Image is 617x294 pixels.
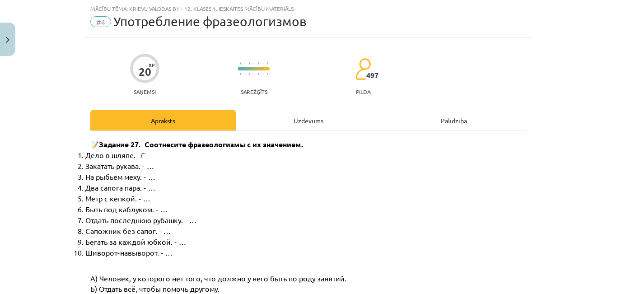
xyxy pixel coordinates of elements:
[139,65,151,78] div: 20
[381,110,527,131] div: Palīdzība
[113,14,306,29] span: Употребление фразеологизмов
[258,73,259,75] img: icon-short-line-57e1e144782c952c97e751825c79c345078a6d821885a25fce030b3d8c18986b.svg
[267,62,268,65] img: icon-short-line-57e1e144782c952c97e751825c79c345078a6d821885a25fce030b3d8c18986b.svg
[85,183,155,192] span: Два сапога пара. - …
[85,226,171,235] span: Сапожник без сапог. - …
[366,71,379,79] span: 497
[267,73,268,75] img: icon-short-line-57e1e144782c952c97e751825c79c345078a6d821885a25fce030b3d8c18986b.svg
[240,73,241,75] img: icon-short-line-57e1e144782c952c97e751825c79c345078a6d821885a25fce030b3d8c18986b.svg
[90,5,527,12] div: Mācību tēma: Krievu valodas b1 - 12. klases 1. ieskaites mācību materiāls
[249,73,250,75] img: icon-short-line-57e1e144782c952c97e751825c79c345078a6d821885a25fce030b3d8c18986b.svg
[85,161,154,170] span: Закатать рукава. - …
[90,140,99,149] span: 📝
[90,274,346,283] span: А) Человек, у которого нет того, что должно у него быть по роду занятий.
[249,62,250,65] img: icon-short-line-57e1e144782c952c97e751825c79c345078a6d821885a25fce030b3d8c18986b.svg
[85,194,150,203] span: Метр с кепкой. - …
[140,150,144,159] span: Г
[99,140,304,149] span: Задание 27. Соотнесите фразеологизмы с их значением.
[90,284,220,293] span: Б) Отдать всё, чтобы помочь другому.
[130,89,159,95] p: Saņemsi
[355,58,371,80] img: students-c634bb4e5e11cddfef0936a35e636f08e4e9abd3cc4e673bd6f9a4125e45ecb1.svg
[90,110,236,131] div: Apraksts
[356,89,370,95] p: pilda
[85,237,186,246] span: Бегать за каждой юбкой. - …
[262,73,263,75] img: icon-short-line-57e1e144782c952c97e751825c79c345078a6d821885a25fce030b3d8c18986b.svg
[85,172,155,181] span: На рыбьем меху. - …
[6,37,9,43] img: icon-close-lesson-0947bae3869378f0d4975bcd49f059093ad1ed9edebbc8119c70593378902aed.svg
[85,150,140,159] span: Дело в шляпе. -
[85,215,196,224] span: Отдать последнюю рубашку. - …
[236,110,381,131] div: Uzdevums
[258,62,259,65] img: icon-short-line-57e1e144782c952c97e751825c79c345078a6d821885a25fce030b3d8c18986b.svg
[90,16,111,27] span: #4
[262,62,263,65] img: icon-short-line-57e1e144782c952c97e751825c79c345078a6d821885a25fce030b3d8c18986b.svg
[241,89,267,95] p: Sarežģīts
[149,62,154,67] span: XP
[85,205,168,214] span: Быть под каблуком. - …
[240,62,241,65] img: icon-short-line-57e1e144782c952c97e751825c79c345078a6d821885a25fce030b3d8c18986b.svg
[85,248,173,257] span: Шиворот-навыворот. - …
